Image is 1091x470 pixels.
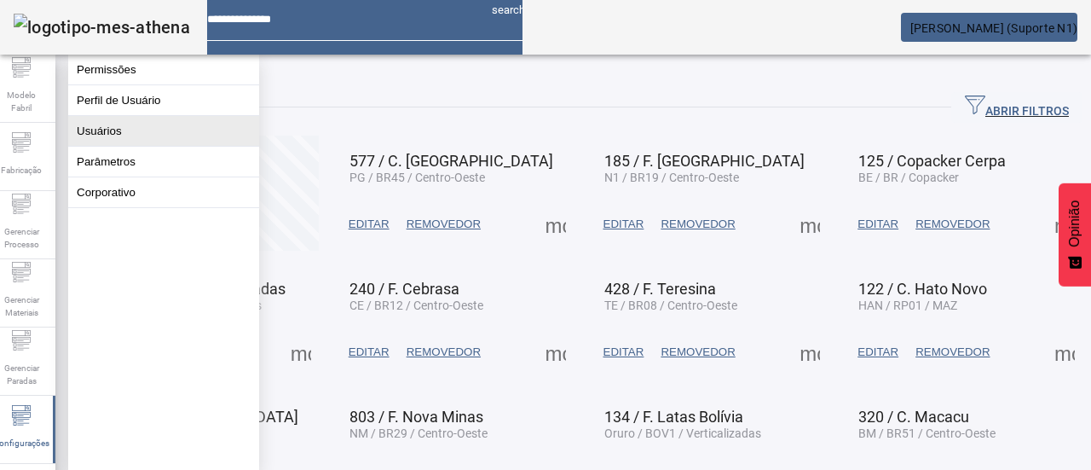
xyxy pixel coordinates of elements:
[858,171,959,184] font: BE / BR / Copacker
[1049,209,1080,240] button: Mais
[857,218,898,230] font: EDITAR
[915,218,990,230] font: REMOVEDOR
[540,337,571,368] button: Mais
[603,218,644,230] font: EDITAR
[407,345,481,358] font: REMOVEDOR
[951,92,1082,123] button: ABRIR FILTROS
[349,280,459,298] font: 240 / F. Cebrasa
[985,104,1069,118] font: ABRIR FILTROS
[407,218,481,230] font: REMOVEDOR
[857,345,898,358] font: EDITAR
[349,426,488,440] font: NM / BR29 / Centro-Oeste
[1049,337,1080,368] button: Mais
[604,299,737,312] font: TE / BR08 / Centro-Oeste
[910,21,1078,35] font: [PERSON_NAME] (Suporte N1)
[4,227,39,249] font: Gerenciar Processo
[595,209,653,240] button: EDITAR
[858,426,996,440] font: BM / BR51 / Centro-Oeste
[349,171,485,184] font: PG / BR45 / Centro-Oeste
[349,218,390,230] font: EDITAR
[349,152,553,170] font: 577 / C. [GEOGRAPHIC_DATA]
[77,186,136,199] font: Corporativo
[858,299,957,312] font: HAN / RP01 / MAZ
[858,408,969,426] font: 320 / C. Macacu
[794,337,825,368] button: Mais
[652,209,743,240] button: REMOVEDOR
[286,337,316,368] button: Mais
[77,63,136,76] font: Permissões
[398,209,489,240] button: REMOVEDOR
[604,152,805,170] font: 185 / F. [GEOGRAPHIC_DATA]
[349,299,483,312] font: CE / BR12 / Centro-Oeste
[349,345,390,358] font: EDITAR
[595,337,653,368] button: EDITAR
[4,363,39,386] font: Gerenciar Paradas
[858,152,1006,170] font: 125 / Copacker Cerpa
[1,165,42,175] font: Fabricação
[398,337,489,368] button: REMOVEDOR
[1059,183,1091,287] button: Feedback - Mostrar pesquisa
[68,55,259,84] button: Permissões
[907,337,998,368] button: REMOVEDOR
[794,209,825,240] button: Mais
[4,295,39,317] font: Gerenciar Materiais
[661,218,735,230] font: REMOVEDOR
[77,94,161,107] font: Perfil de Usuário
[604,426,761,440] font: Oruro / BOV1 / Verticalizadas
[68,177,259,207] button: Corporativo
[603,345,644,358] font: EDITAR
[915,345,990,358] font: REMOVEDOR
[68,85,259,115] button: Perfil de Usuário
[1067,200,1082,247] font: Opinião
[7,90,36,113] font: Modelo Fabril
[349,408,483,426] font: 803 / F. Nova Minas
[907,209,998,240] button: REMOVEDOR
[68,116,259,146] button: Usuários
[604,280,716,298] font: 428 / F. Teresina
[661,345,735,358] font: REMOVEDOR
[849,337,907,368] button: EDITAR
[604,171,739,184] font: N1 / BR19 / Centro-Oeste
[604,408,743,426] font: 134 / F. Latas Bolívia
[849,209,907,240] button: EDITAR
[77,155,136,168] font: Parâmetros
[340,209,398,240] button: EDITAR
[652,337,743,368] button: REMOVEDOR
[540,209,571,240] button: Mais
[77,125,122,137] font: Usuários
[14,14,190,41] img: logotipo-mes-athena
[340,337,398,368] button: EDITAR
[858,280,987,298] font: 122 / C. Hato Novo
[68,147,259,177] button: Parâmetros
